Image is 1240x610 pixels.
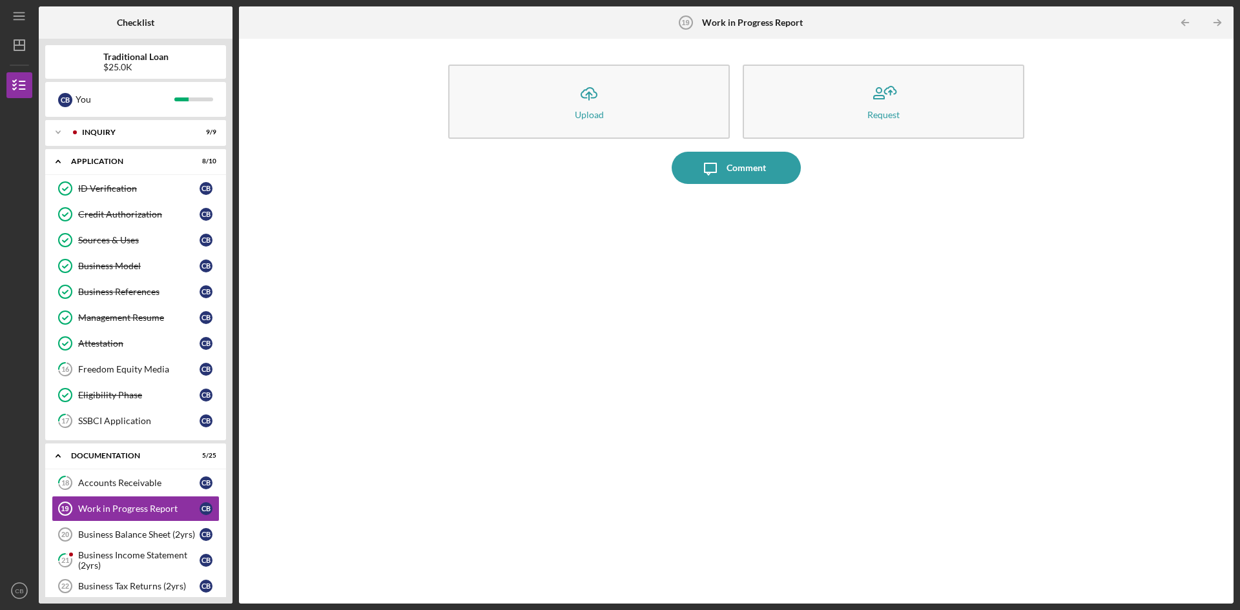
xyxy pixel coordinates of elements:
a: AttestationCB [52,330,220,356]
div: Credit Authorization [78,209,200,219]
div: ID Verification [78,183,200,194]
div: C B [200,208,212,221]
div: Eligibility Phase [78,390,200,400]
b: Work in Progress Report [702,17,803,28]
div: 5 / 25 [193,452,216,460]
div: C B [200,311,212,324]
div: C B [200,363,212,376]
button: Request [743,65,1024,139]
div: C B [200,285,212,298]
div: Business Balance Sheet (2yrs) [78,529,200,540]
tspan: 19 [61,505,68,513]
div: C B [200,528,212,541]
a: Business ReferencesCB [52,279,220,305]
div: C B [200,580,212,593]
a: 20Business Balance Sheet (2yrs)CB [52,522,220,547]
a: 22Business Tax Returns (2yrs)CB [52,573,220,599]
a: 18Accounts ReceivableCB [52,470,220,496]
div: Inquiry [82,128,184,136]
div: You [76,88,174,110]
tspan: 17 [61,417,70,425]
div: Business References [78,287,200,297]
a: 21Business Income Statement (2yrs)CB [52,547,220,573]
a: Business ModelCB [52,253,220,279]
a: ID VerificationCB [52,176,220,201]
div: Business Tax Returns (2yrs) [78,581,200,591]
div: C B [200,389,212,402]
div: Freedom Equity Media [78,364,200,374]
div: Accounts Receivable [78,478,200,488]
div: Management Resume [78,312,200,323]
div: Sources & Uses [78,235,200,245]
tspan: 16 [61,365,70,374]
div: Attestation [78,338,200,349]
button: Upload [448,65,730,139]
div: Application [71,158,184,165]
a: Sources & UsesCB [52,227,220,253]
div: 9 / 9 [193,128,216,136]
a: 16Freedom Equity MediaCB [52,356,220,382]
div: Comment [727,152,766,184]
b: Checklist [117,17,154,28]
div: Business Income Statement (2yrs) [78,550,200,571]
button: CB [6,578,32,604]
b: Traditional Loan [103,52,169,62]
div: Documentation [71,452,184,460]
button: Comment [672,152,801,184]
a: Credit AuthorizationCB [52,201,220,227]
tspan: 19 [681,19,689,26]
div: SSBCI Application [78,416,200,426]
div: C B [200,234,212,247]
div: C B [200,182,212,195]
a: Eligibility PhaseCB [52,382,220,408]
tspan: 21 [61,556,69,565]
div: C B [58,93,72,107]
a: 17SSBCI ApplicationCB [52,408,220,434]
div: C B [200,554,212,567]
div: C B [200,259,212,272]
div: Request [867,110,900,119]
tspan: 18 [61,479,69,487]
a: 19Work in Progress ReportCB [52,496,220,522]
text: CB [15,587,23,595]
tspan: 22 [61,582,69,590]
div: Upload [575,110,604,119]
div: Work in Progress Report [78,503,200,514]
div: C B [200,502,212,515]
div: C B [200,337,212,350]
div: 8 / 10 [193,158,216,165]
div: C B [200,476,212,489]
a: Management ResumeCB [52,305,220,330]
div: C B [200,414,212,427]
div: Business Model [78,261,200,271]
div: $25.0K [103,62,169,72]
tspan: 20 [61,531,69,538]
